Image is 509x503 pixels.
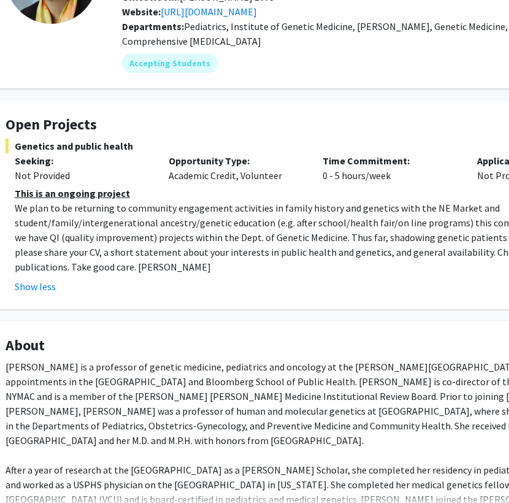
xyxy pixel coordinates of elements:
p: Seeking: [15,153,150,168]
b: Departments: [122,20,184,33]
p: Opportunity Type: [169,153,304,168]
div: Not Provided [15,168,150,183]
div: Academic Credit, Volunteer [159,153,313,183]
b: Website: [122,6,161,18]
p: Time Commitment: [323,153,459,168]
iframe: Chat [9,448,52,494]
u: This is an ongoing project [15,187,130,199]
mat-chip: Accepting Students [122,53,218,73]
button: Show less [15,279,56,294]
a: Opens in a new tab [161,6,257,18]
div: 0 - 5 hours/week [314,153,468,183]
